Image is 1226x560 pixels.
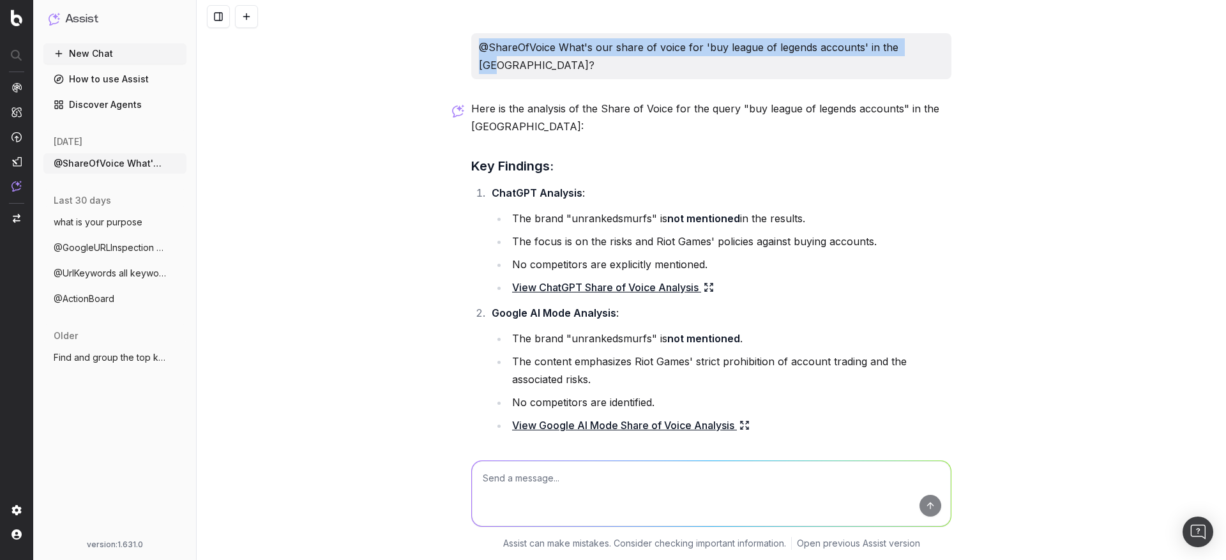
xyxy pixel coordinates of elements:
[797,537,920,550] a: Open previous Assist version
[11,107,22,117] img: Intelligence
[508,329,951,347] li: The brand "unrankedsmurfs" is .
[43,347,186,368] button: Find and group the top keywords for lol
[11,156,22,167] img: Studio
[11,529,22,540] img: My account
[54,194,111,207] span: last 30 days
[508,393,951,411] li: No competitors are identified.
[43,212,186,232] button: what is your purpose
[54,329,78,342] span: older
[54,351,166,364] span: Find and group the top keywords for lol
[667,332,740,345] strong: not mentioned
[43,289,186,309] button: @ActionBoard
[11,505,22,515] img: Setting
[49,540,181,550] div: version: 1.631.0
[43,238,186,258] button: @GoogleURLInspection [URL]
[43,95,186,115] a: Discover Agents
[54,292,114,305] span: @ActionBoard
[492,186,582,199] strong: ChatGPT Analysis
[11,132,22,142] img: Activation
[54,157,166,170] span: @ShareOfVoice What's our share of voice
[492,306,616,319] strong: Google AI Mode Analysis
[1183,517,1213,547] div: Open Intercom Messenger
[43,43,186,64] button: New Chat
[54,216,142,229] span: what is your purpose
[43,263,186,284] button: @UrlKeywords all keywords for this URL
[54,241,166,254] span: @GoogleURLInspection [URL]
[503,537,786,550] p: Assist can make mistakes. Consider checking important information.
[488,304,951,434] li: :
[667,212,740,225] strong: not mentioned
[65,10,98,28] h1: Assist
[479,38,944,74] p: @ShareOfVoice What's our share of voice for 'buy league of legends accounts' in the [GEOGRAPHIC_D...
[43,69,186,89] a: How to use Assist
[43,153,186,174] button: @ShareOfVoice What's our share of voice
[512,416,750,434] a: View Google AI Mode Share of Voice Analysis
[508,232,951,250] li: The focus is on the risks and Riot Games' policies against buying accounts.
[49,10,181,28] button: Assist
[13,214,20,223] img: Switch project
[508,352,951,388] li: The content emphasizes Riot Games' strict prohibition of account trading and the associated risks.
[11,181,22,192] img: Assist
[508,255,951,273] li: No competitors are explicitly mentioned.
[492,444,587,457] strong: Perplexity Analysis
[512,278,714,296] a: View ChatGPT Share of Voice Analysis
[11,10,22,26] img: Botify logo
[49,13,60,25] img: Assist
[54,135,82,148] span: [DATE]
[508,209,951,227] li: The brand "unrankedsmurfs" is in the results.
[54,267,166,280] span: @UrlKeywords all keywords for this URL
[471,156,951,176] h3: Key Findings:
[452,105,464,117] img: Botify assist logo
[471,100,951,135] p: Here is the analysis of the Share of Voice for the query "buy league of legends accounts" in the ...
[11,82,22,93] img: Analytics
[488,184,951,296] li: :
